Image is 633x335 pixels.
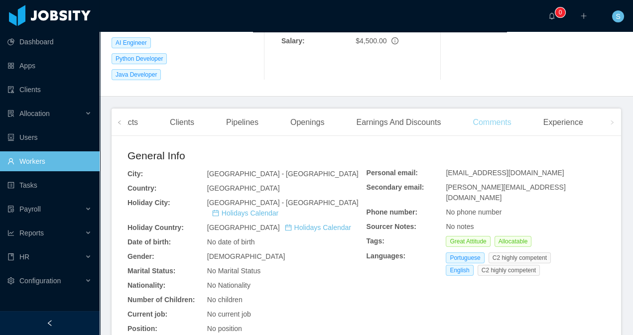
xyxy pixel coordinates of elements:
span: No notes [446,223,474,230]
span: $4,500.00 [356,37,386,45]
b: Holiday Country: [127,223,184,231]
span: Java Developer [112,69,161,80]
i: icon: file-protect [7,206,14,213]
h2: General Info [127,148,367,164]
b: Country: [127,184,156,192]
span: C2 highly competent [489,252,551,263]
span: [GEOGRAPHIC_DATA] [207,223,351,231]
span: S [616,10,620,22]
b: Number of Children: [127,296,195,304]
b: Position: [127,325,157,333]
span: HR [19,253,29,261]
a: icon: userWorkers [7,151,92,171]
b: Phone number: [367,208,418,216]
a: icon: auditClients [7,80,92,100]
span: No position [207,325,242,333]
span: [GEOGRAPHIC_DATA] - [GEOGRAPHIC_DATA] [207,199,359,217]
span: Portuguese [446,252,484,263]
b: Sourcer Notes: [367,223,416,230]
span: [EMAIL_ADDRESS][DOMAIN_NAME] [446,169,564,177]
a: icon: calendarHolidays Calendar [285,223,351,231]
a: icon: appstoreApps [7,56,92,76]
b: Tags: [367,237,384,245]
b: Secondary email: [367,183,424,191]
span: [GEOGRAPHIC_DATA] - [GEOGRAPHIC_DATA] [207,170,359,178]
i: icon: solution [7,110,14,117]
b: City: [127,170,143,178]
span: No date of birth [207,238,255,246]
b: Salary: [281,37,305,45]
span: AI Engineer [112,37,151,48]
b: Marital Status: [127,267,175,275]
span: [DEMOGRAPHIC_DATA] [207,252,285,260]
a: icon: calendarHolidays Calendar [212,209,278,217]
span: Reports [19,229,44,237]
a: icon: robotUsers [7,127,92,147]
span: No current job [207,310,251,318]
b: Languages: [367,252,406,260]
span: Configuration [19,277,61,285]
i: icon: calendar [212,210,219,217]
i: icon: setting [7,277,14,284]
b: Current job: [127,310,167,318]
span: No Nationality [207,281,251,289]
i: icon: bell [548,12,555,19]
span: [PERSON_NAME][EMAIL_ADDRESS][DOMAIN_NAME] [446,183,565,202]
span: Great Attitude [446,236,490,247]
span: C2 highly competent [478,265,540,276]
span: Payroll [19,205,41,213]
span: [GEOGRAPHIC_DATA] [207,184,280,192]
b: Nationality: [127,281,165,289]
div: Experience [535,109,591,136]
sup: 0 [555,7,565,17]
span: info-circle [391,37,398,44]
span: Allocatable [495,236,532,247]
b: Holiday City: [127,199,170,207]
span: No children [207,296,243,304]
span: Python Developer [112,53,167,64]
span: English [446,265,473,276]
span: No phone number [446,208,502,216]
div: Openings [282,109,333,136]
div: Clients [162,109,202,136]
span: No Marital Status [207,267,260,275]
b: Gender: [127,252,154,260]
i: icon: left [117,120,122,125]
div: Comments [465,109,519,136]
i: icon: plus [580,12,587,19]
span: Allocation [19,110,50,117]
a: icon: pie-chartDashboard [7,32,92,52]
i: icon: calendar [285,224,292,231]
i: icon: book [7,253,14,260]
a: icon: profileTasks [7,175,92,195]
div: Pipelines [218,109,266,136]
div: Earnings And Discounts [348,109,449,136]
b: Date of birth: [127,238,171,246]
i: icon: right [610,120,615,125]
i: icon: line-chart [7,229,14,236]
b: Personal email: [367,169,418,177]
